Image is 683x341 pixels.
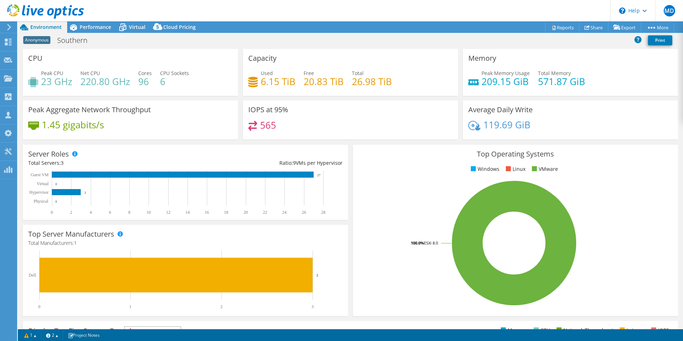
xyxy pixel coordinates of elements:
span: Performance [80,24,111,30]
text: 0 [51,210,53,215]
h1: Southern [54,36,99,44]
text: 20 [244,210,248,215]
h4: 96 [138,78,152,85]
span: Peak CPU [41,70,63,76]
span: Total Memory [538,70,571,76]
h4: 571.87 GiB [538,78,585,85]
text: Virtual [37,181,49,186]
h3: Server Roles [28,150,69,158]
a: Print [648,35,672,45]
text: 4 [90,210,92,215]
span: Cores [138,70,152,76]
h4: 209.15 GiB [482,78,530,85]
span: Virtual [129,24,145,30]
a: 1 [19,331,41,340]
text: Physical [34,199,48,204]
span: 1 [74,239,77,246]
h3: Capacity [248,54,276,62]
span: Net CPU [80,70,100,76]
text: 2 [70,210,72,215]
h4: 26.98 TiB [352,78,392,85]
text: Guest VM [31,172,49,177]
h3: Peak Aggregate Network Throughput [28,106,151,114]
div: Ratio: VMs per Hypervisor [185,159,343,167]
span: Cloud Pricing [163,24,196,30]
tspan: 100.0% [411,240,424,246]
h4: Total Manufacturers: [28,239,343,247]
h3: CPU [28,54,43,62]
text: Hypervisor [29,190,49,195]
text: 10 [146,210,151,215]
text: 8 [128,210,130,215]
a: 2 [41,331,63,340]
text: 28 [321,210,325,215]
text: 24 [282,210,286,215]
h4: 23 GHz [41,78,72,85]
li: IOPS [649,326,669,334]
h4: 565 [260,121,276,129]
h4: 6 [160,78,189,85]
text: 3 [316,273,318,277]
text: 27 [317,173,321,177]
li: Windows [469,165,499,173]
text: Dell [29,273,36,278]
span: 9 [293,159,296,166]
h3: Memory [468,54,496,62]
span: MD [664,5,675,16]
span: Free [304,70,314,76]
h3: Top Operating Systems [358,150,673,158]
a: More [641,22,674,33]
text: 3 [311,304,314,309]
li: Linux [504,165,525,173]
text: 6 [109,210,111,215]
li: Latency [618,326,645,334]
text: 0 [38,304,40,309]
span: Total [352,70,364,76]
span: IOPS [125,327,181,335]
h4: 6.15 TiB [261,78,295,85]
li: Network Throughput [555,326,613,334]
li: CPU [532,326,550,334]
a: Reports [545,22,579,33]
text: 0 [55,182,57,186]
a: Export [608,22,641,33]
text: 26 [302,210,306,215]
text: 14 [185,210,190,215]
a: Project Notes [63,331,105,340]
text: 22 [263,210,267,215]
svg: \n [619,8,625,14]
li: Memory [499,326,527,334]
h3: IOPS at 95% [248,106,288,114]
h4: 119.69 GiB [483,121,530,129]
text: 0 [55,200,57,203]
text: 16 [205,210,209,215]
text: 1 [129,304,131,309]
span: Anonymous [23,36,50,44]
h4: 220.80 GHz [80,78,130,85]
h3: Average Daily Write [468,106,533,114]
a: Share [579,22,608,33]
h4: 1.45 gigabits/s [42,121,104,129]
span: 3 [61,159,64,166]
span: Environment [30,24,62,30]
text: 12 [166,210,170,215]
h4: 20.83 TiB [304,78,344,85]
tspan: ESXi 8.0 [424,240,438,246]
div: Total Servers: [28,159,185,167]
span: Peak Memory Usage [482,70,530,76]
text: 3 [84,191,86,194]
li: VMware [530,165,558,173]
text: 18 [224,210,228,215]
span: Used [261,70,273,76]
h3: Top Server Manufacturers [28,230,114,238]
span: CPU Sockets [160,70,189,76]
text: 2 [220,304,223,309]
